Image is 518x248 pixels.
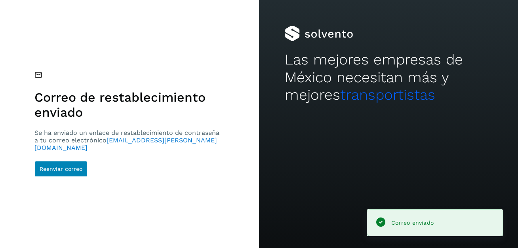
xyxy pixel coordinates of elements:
p: Se ha enviado un enlace de restablecimiento de contraseña a tu correo electrónico [34,129,223,152]
span: [EMAIL_ADDRESS][PERSON_NAME][DOMAIN_NAME] [34,136,217,151]
span: Reenviar correo [40,166,82,172]
span: Correo enviado [391,220,434,226]
button: Reenviar correo [34,161,88,177]
h2: Las mejores empresas de México necesitan más y mejores [285,51,492,104]
span: transportistas [340,86,435,103]
h1: Correo de restablecimiento enviado [34,90,223,120]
